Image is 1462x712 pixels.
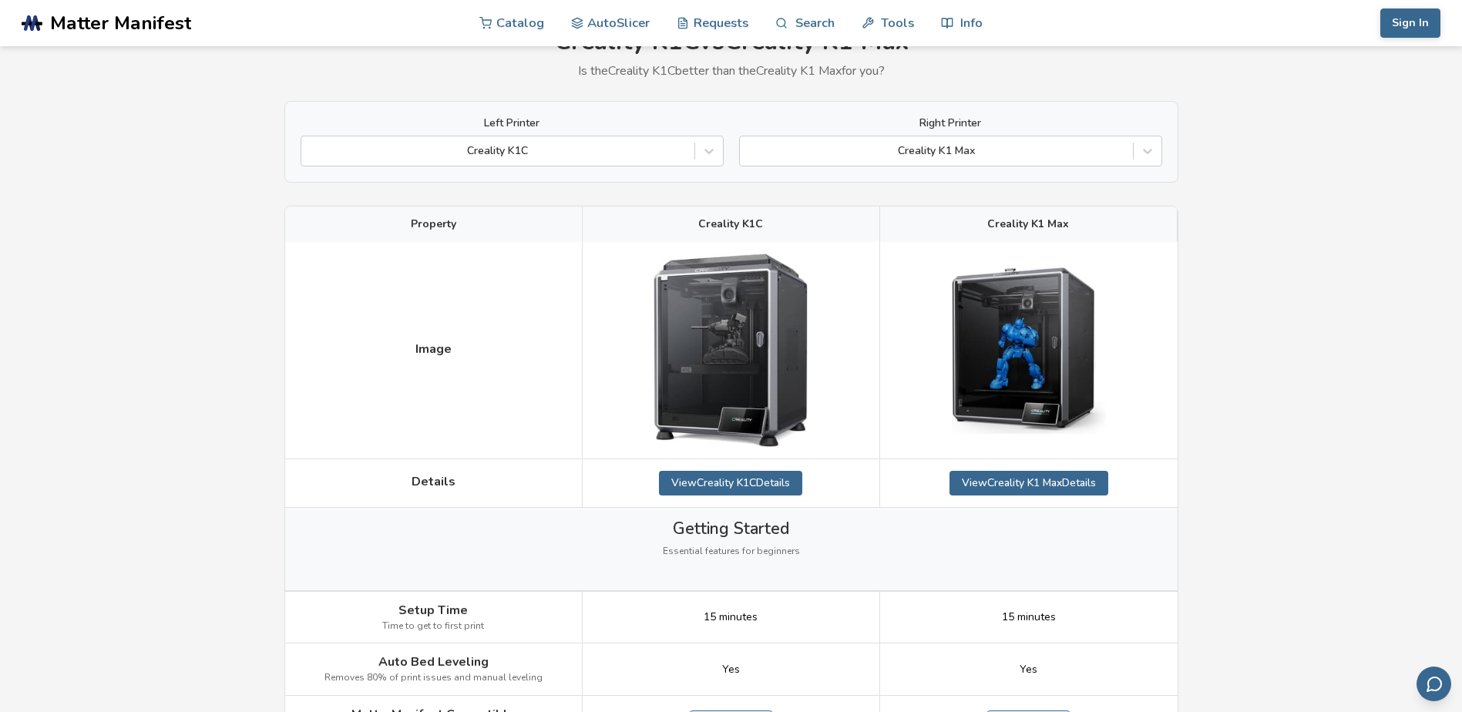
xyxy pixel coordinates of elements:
span: Image [415,342,452,356]
p: Is the Creality K1C better than the Creality K1 Max for you? [284,64,1178,78]
button: Sign In [1380,8,1440,38]
span: 15 minutes [1002,611,1056,623]
span: Removes 80% of print issues and manual leveling [324,673,543,683]
span: Setup Time [398,603,468,617]
span: Creality K1 Max [987,218,1069,230]
span: Yes [1020,663,1037,676]
h1: Creality K1C vs Creality K1 Max [284,28,1178,56]
span: Time to get to first print [382,621,484,632]
span: Getting Started [673,519,789,538]
button: Send feedback via email [1417,667,1451,701]
span: Yes [722,663,740,676]
span: Auto Bed Leveling [378,655,489,669]
label: Right Printer [739,117,1162,129]
span: Essential features for beginners [663,546,800,557]
span: Property [411,218,456,230]
span: Matter Manifest [50,12,191,34]
span: Details [412,475,455,489]
a: ViewCreality K1CDetails [659,471,802,495]
a: ViewCreality K1 MaxDetails [949,471,1108,495]
span: 15 minutes [704,611,758,623]
input: Creality K1 Max [748,145,751,157]
img: Creality K1 Max [952,267,1106,434]
img: Creality K1C [654,254,808,447]
label: Left Printer [301,117,724,129]
input: Creality K1C [309,145,312,157]
span: Creality K1C [698,218,763,230]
